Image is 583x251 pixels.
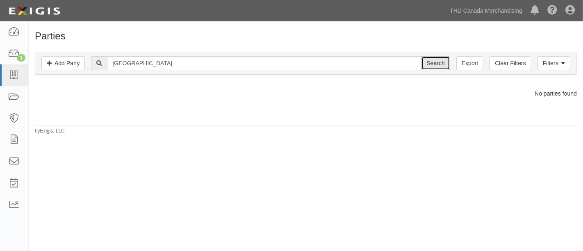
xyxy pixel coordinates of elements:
div: 1 [17,54,25,62]
a: Exigis, LLC [40,128,65,134]
input: Search [421,56,450,70]
a: Add Party [41,56,85,70]
a: Export [456,56,483,70]
small: by [35,128,65,135]
img: logo-5460c22ac91f19d4615b14bd174203de0afe785f0fc80cf4dbbc73dc1793850b.png [6,4,63,18]
a: Filters [537,56,570,70]
a: Clear Filters [490,56,531,70]
i: Help Center - Complianz [547,6,557,16]
div: No parties found [29,89,583,98]
a: THD Canada Merchandising [446,2,526,19]
input: Search [107,56,421,70]
h1: Parties [35,31,577,41]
